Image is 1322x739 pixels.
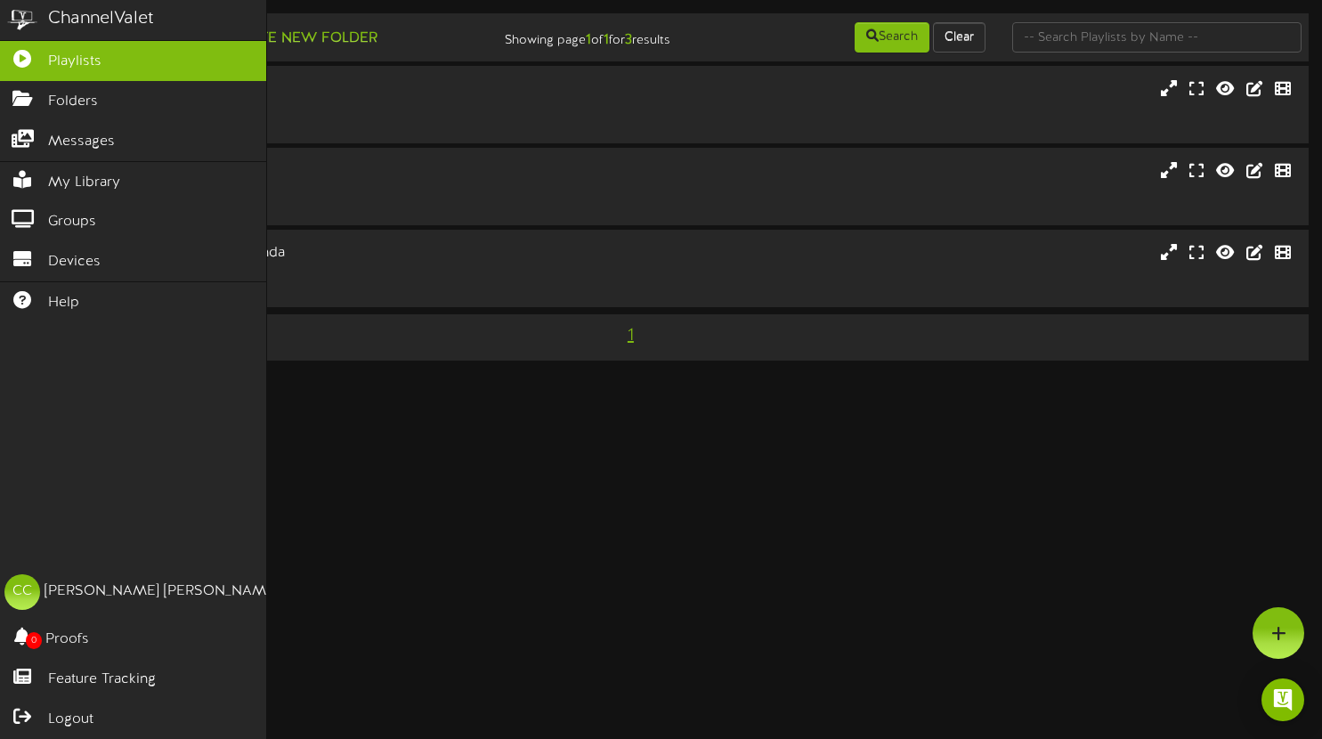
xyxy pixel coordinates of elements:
[71,197,565,212] div: # 12977
[473,20,684,51] div: Showing page of for results
[48,52,101,72] span: Playlists
[586,32,591,48] strong: 1
[48,710,93,730] span: Logout
[45,581,279,602] div: [PERSON_NAME] [PERSON_NAME]
[48,252,101,272] span: Devices
[855,22,929,53] button: Search
[48,212,96,232] span: Groups
[48,173,120,193] span: My Library
[625,32,632,48] strong: 3
[48,293,79,313] span: Help
[48,132,115,152] span: Messages
[48,92,98,112] span: Folders
[206,28,383,50] button: Create New Folder
[26,632,42,649] span: 0
[71,79,565,100] div: [GEOGRAPHIC_DATA]
[623,326,638,345] span: 1
[1261,678,1304,721] div: Open Intercom Messenger
[1012,22,1302,53] input: -- Search Playlists by Name --
[48,670,156,690] span: Feature Tracking
[71,115,565,130] div: # 12978
[71,182,565,197] div: Landscape ( 16:9 )
[48,6,154,32] div: ChannelValet
[71,264,565,279] div: Landscape ( 16:9 )
[71,100,565,115] div: Landscape ( 16:9 )
[71,243,565,264] div: Jefferson Academy Rotunda
[604,32,609,48] strong: 1
[71,279,565,294] div: # 12979
[71,161,565,182] div: [GEOGRAPHIC_DATA]
[45,629,89,650] span: Proofs
[933,22,985,53] button: Clear
[4,574,40,610] div: CC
